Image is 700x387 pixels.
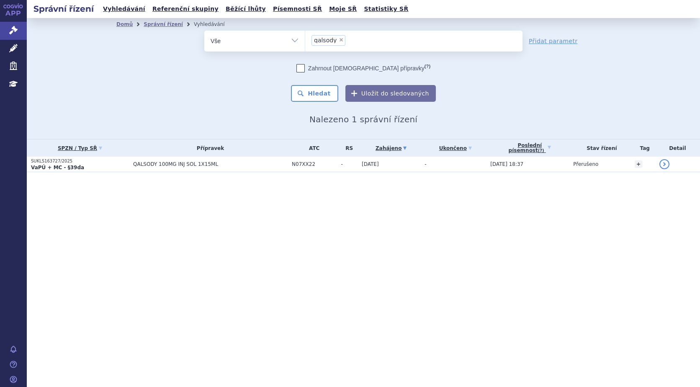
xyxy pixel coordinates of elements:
[362,161,379,167] span: [DATE]
[345,85,436,102] button: Uložit do sledovaných
[291,85,338,102] button: Hledat
[31,158,129,164] p: SUKLS163727/2025
[341,161,358,167] span: -
[529,37,578,45] a: Přidat parametr
[538,148,544,153] abbr: (?)
[425,142,486,154] a: Ukončeno
[100,3,148,15] a: Vyhledávání
[327,3,359,15] a: Moje SŘ
[129,139,288,157] th: Přípravek
[288,139,337,157] th: ATC
[194,18,236,31] li: Vyhledávání
[116,21,133,27] a: Domů
[361,3,411,15] a: Statistiky SŘ
[573,161,598,167] span: Přerušeno
[348,35,353,45] input: qalsody
[569,139,630,157] th: Stav řízení
[631,139,655,157] th: Tag
[314,37,337,43] span: qalsody
[292,161,337,167] span: N07XX22
[309,114,417,124] span: Nalezeno 1 správní řízení
[144,21,183,27] a: Správní řízení
[635,160,642,168] a: +
[425,161,426,167] span: -
[362,142,420,154] a: Zahájeno
[339,37,344,42] span: ×
[425,64,430,69] abbr: (?)
[337,139,358,157] th: RS
[655,139,700,157] th: Detail
[133,161,288,167] span: QALSODY 100MG INJ SOL 1X15ML
[31,165,84,170] strong: VaPÚ + MC - §39da
[659,159,669,169] a: detail
[490,139,569,157] a: Poslednípísemnost(?)
[223,3,268,15] a: Běžící lhůty
[490,161,523,167] span: [DATE] 18:37
[150,3,221,15] a: Referenční skupiny
[270,3,324,15] a: Písemnosti SŘ
[31,142,129,154] a: SPZN / Typ SŘ
[296,64,430,72] label: Zahrnout [DEMOGRAPHIC_DATA] přípravky
[27,3,100,15] h2: Správní řízení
